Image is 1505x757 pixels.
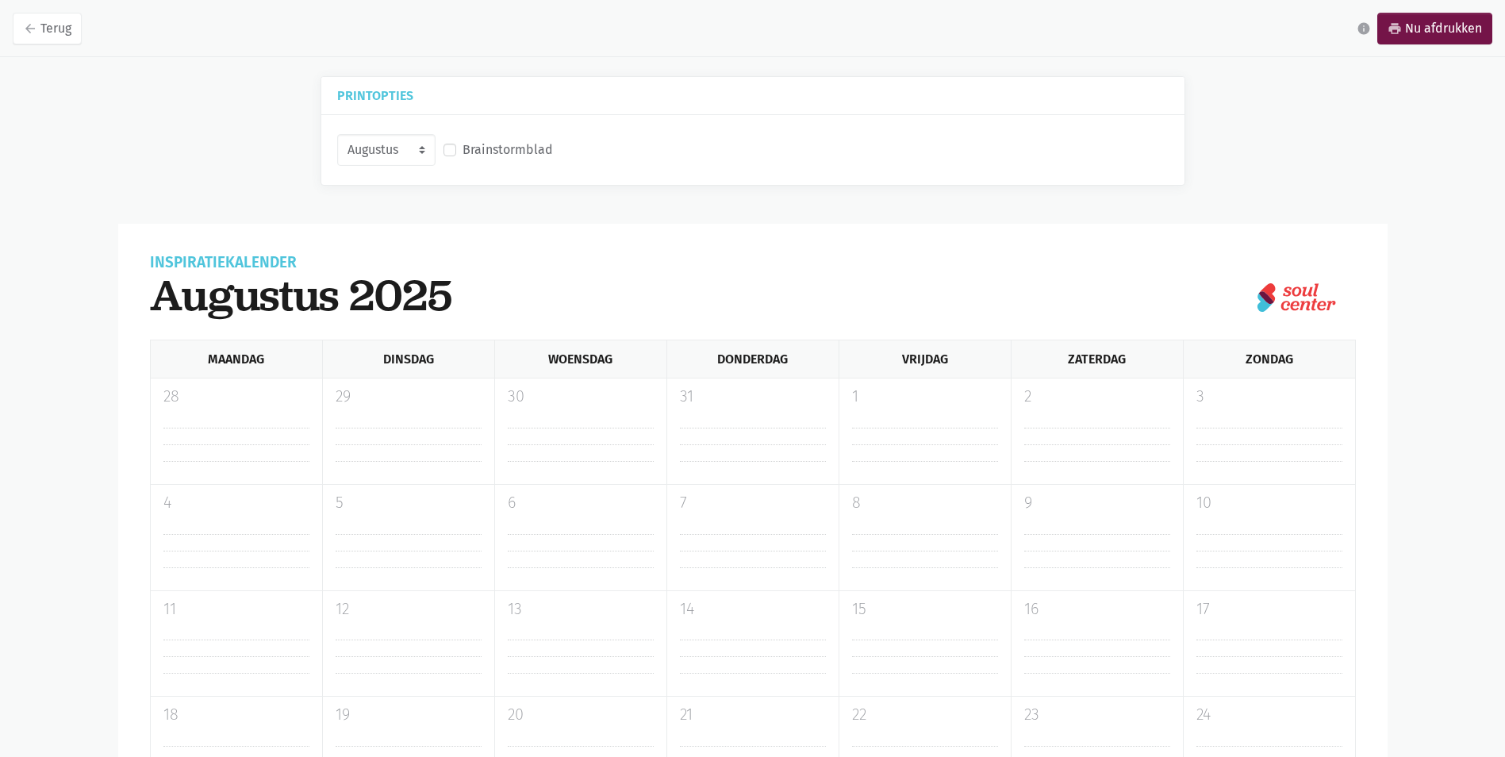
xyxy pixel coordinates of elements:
[336,598,482,621] p: 12
[1024,703,1170,727] p: 23
[1388,21,1402,36] i: print
[150,340,322,378] div: Maandag
[1196,703,1342,727] p: 24
[150,270,452,321] h1: augustus 2025
[852,703,998,727] p: 22
[508,385,654,409] p: 30
[1196,385,1342,409] p: 3
[852,385,998,409] p: 1
[1011,340,1183,378] div: Zaterdag
[336,703,482,727] p: 19
[680,598,826,621] p: 14
[1196,491,1342,515] p: 10
[23,21,37,36] i: arrow_back
[150,256,452,270] div: Inspiratiekalender
[680,703,826,727] p: 21
[1377,13,1492,44] a: printNu afdrukken
[1024,598,1170,621] p: 16
[508,598,654,621] p: 13
[163,703,309,727] p: 18
[508,703,654,727] p: 20
[852,491,998,515] p: 8
[1024,385,1170,409] p: 2
[322,340,494,378] div: Dinsdag
[163,385,309,409] p: 28
[1196,598,1342,621] p: 17
[680,385,826,409] p: 31
[463,140,553,160] label: Brainstormblad
[680,491,826,515] p: 7
[852,598,998,621] p: 15
[1357,21,1371,36] i: info
[508,491,654,515] p: 6
[163,598,309,621] p: 11
[163,491,309,515] p: 4
[494,340,666,378] div: Woensdag
[1024,491,1170,515] p: 9
[1183,340,1356,378] div: Zondag
[666,340,839,378] div: Donderdag
[336,491,482,515] p: 5
[337,90,1169,102] h5: Printopties
[839,340,1011,378] div: Vrijdag
[336,385,482,409] p: 29
[13,13,82,44] a: arrow_backTerug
